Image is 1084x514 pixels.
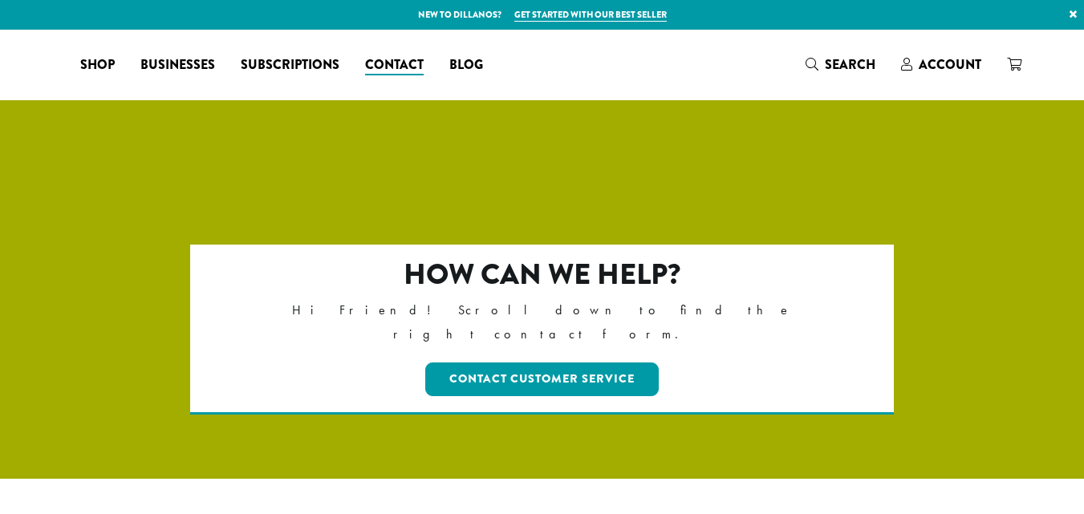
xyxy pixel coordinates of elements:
h2: How can we help? [259,257,825,292]
a: Contact Customer Service [425,362,659,396]
a: Get started with our best seller [514,8,667,22]
p: Hi Friend! Scroll down to find the right contact form. [259,298,825,346]
span: Subscriptions [241,55,339,75]
span: Search [825,55,875,74]
a: Search [793,51,888,78]
span: Businesses [140,55,215,75]
span: Shop [80,55,115,75]
span: Blog [449,55,483,75]
span: Account [919,55,981,74]
a: Shop [67,52,128,78]
span: Contact [365,55,424,75]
